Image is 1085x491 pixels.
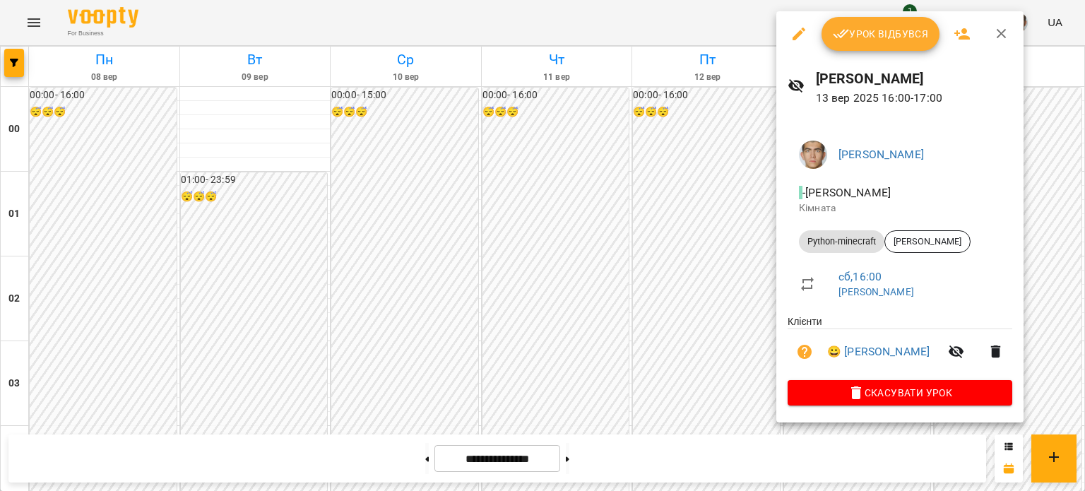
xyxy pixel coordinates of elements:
button: Візит ще не сплачено. Додати оплату? [788,335,822,369]
div: [PERSON_NAME] [884,230,971,253]
img: 290265f4fa403245e7fea1740f973bad.jpg [799,141,827,169]
h6: [PERSON_NAME] [816,68,1013,90]
span: - [PERSON_NAME] [799,186,894,199]
a: 😀 [PERSON_NAME] [827,343,930,360]
button: Урок відбувся [822,17,940,51]
ul: Клієнти [788,314,1012,380]
p: Кімната [799,201,1001,215]
span: Python-minecraft [799,235,884,248]
p: 13 вер 2025 16:00 - 17:00 [816,90,1013,107]
button: Скасувати Урок [788,380,1012,406]
span: Скасувати Урок [799,384,1001,401]
a: сб , 16:00 [838,270,882,283]
a: [PERSON_NAME] [838,286,914,297]
a: [PERSON_NAME] [838,148,924,161]
span: [PERSON_NAME] [885,235,970,248]
span: Урок відбувся [833,25,929,42]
